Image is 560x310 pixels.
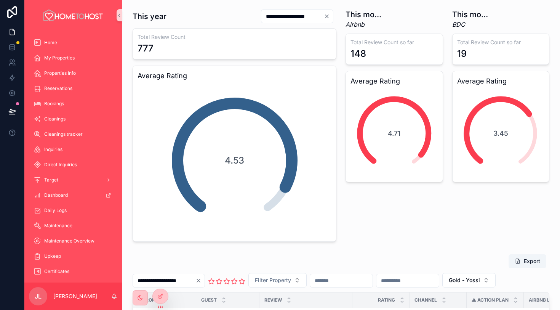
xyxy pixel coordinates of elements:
[29,204,117,217] a: Daily Logs
[29,234,117,248] a: Maintenance Overview
[44,146,62,153] span: Inquiries
[29,127,117,141] a: Cleanings tracker
[29,173,117,187] a: Target
[350,76,438,87] h3: Average Rating
[133,11,166,22] h1: This year
[529,297,558,303] span: Airbnb Link
[1,37,14,50] iframe: Spotlight
[44,268,69,275] span: Certificates
[472,297,509,303] span: ⚠ Action plan
[29,66,117,80] a: Properties Info
[44,85,72,92] span: Reservations
[457,76,545,87] h3: Average Rating
[29,158,117,172] a: Direct Inquiries
[29,36,117,50] a: Home
[414,297,437,303] span: Channel
[138,33,331,41] h3: Total Review Count
[449,276,480,284] span: Gold - Yossi
[457,39,545,46] h3: Total Review Count so far
[346,9,386,20] h1: This month (Airbnb)
[29,249,117,263] a: Upkeep
[44,131,83,137] span: Cleanings tracker
[44,223,72,229] span: Maintenance
[44,253,61,259] span: Upkeep
[324,13,333,19] button: Clear
[44,207,67,214] span: Daily Logs
[29,51,117,65] a: My Properties
[442,273,496,288] button: Select Button
[255,276,291,284] span: Filter Property
[138,42,154,55] div: 777
[35,292,42,301] span: JL
[225,154,244,167] span: 4.53
[29,219,117,233] a: Maintenance
[44,192,68,198] span: Dashboard
[44,40,57,46] span: Home
[29,112,117,126] a: Cleanings
[346,20,386,29] em: Airbnb
[29,143,117,156] a: Inquiries
[29,82,117,95] a: Reservations
[195,278,205,284] button: Clear
[378,297,395,303] span: Rating
[53,292,97,300] p: [PERSON_NAME]
[138,71,331,81] h3: Average Rating
[264,297,282,303] span: Review
[29,97,117,111] a: Bookings
[350,48,366,60] div: 148
[452,20,493,29] em: BDC
[452,9,493,20] h1: This month BDC
[388,128,400,139] span: 4.71
[248,273,307,288] button: Select Button
[24,31,122,283] div: scrollable content
[44,116,66,122] span: Cleanings
[44,101,64,107] span: Bookings
[493,128,508,139] span: 3.45
[350,39,438,46] h3: Total Review Count so far
[44,55,75,61] span: My Properties
[44,70,76,76] span: Properties Info
[509,254,546,268] button: Export
[457,48,467,60] div: 19
[201,297,217,303] span: Guest
[29,265,117,278] a: Certificates
[42,9,104,21] img: App logo
[44,177,58,183] span: Target
[29,188,117,202] a: Dashboard
[44,238,94,244] span: Maintenance Overview
[44,162,77,168] span: Direct Inquiries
